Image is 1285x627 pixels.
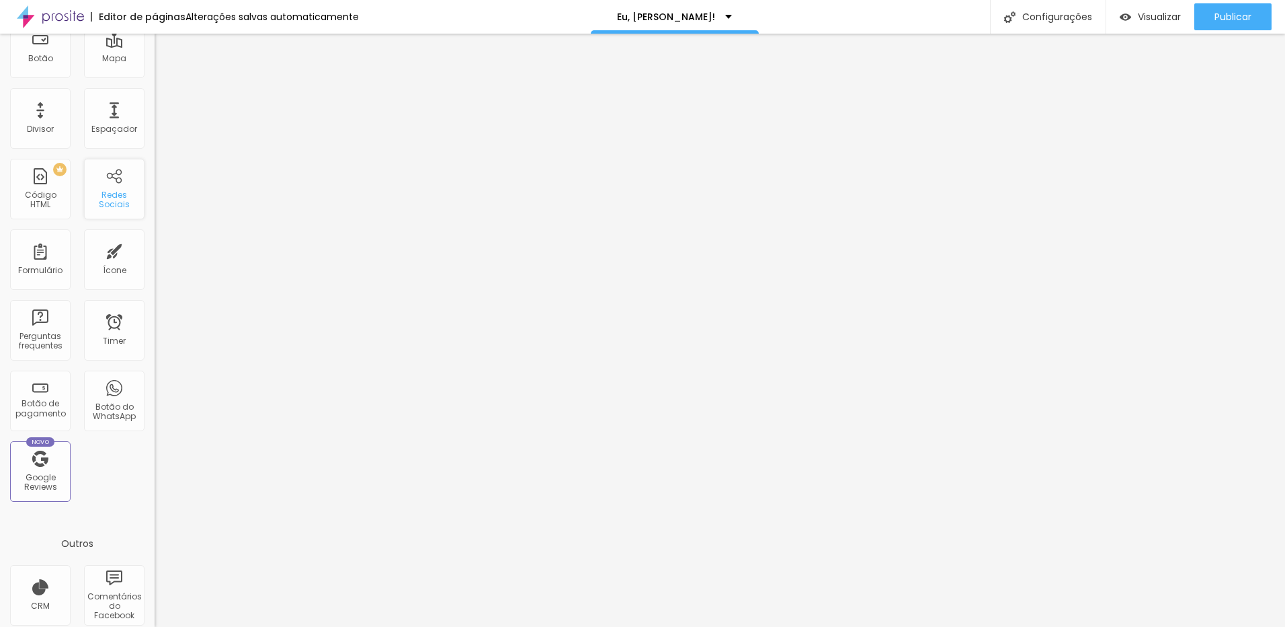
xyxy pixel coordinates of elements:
div: Divisor [27,124,54,134]
div: Botão [28,54,53,63]
div: Redes Sociais [87,190,140,210]
p: Eu, [PERSON_NAME]! [617,12,715,22]
div: Formulário [18,266,63,275]
div: Perguntas frequentes [13,332,67,351]
div: Editor de páginas [91,12,185,22]
img: view-1.svg [1120,11,1131,23]
div: Alterações salvas automaticamente [185,12,359,22]
div: Mapa [102,54,126,63]
div: Botão de pagamento [13,399,67,418]
div: Botão do WhatsApp [87,402,140,422]
div: Comentários do Facebook [87,592,140,621]
div: CRM [31,601,50,611]
img: Icone [1004,11,1015,23]
span: Publicar [1214,11,1251,22]
iframe: Editor [155,34,1285,627]
span: Visualizar [1138,11,1181,22]
div: Código HTML [13,190,67,210]
button: Visualizar [1106,3,1194,30]
button: Publicar [1194,3,1272,30]
div: Timer [103,336,126,346]
div: Google Reviews [13,473,67,492]
div: Ícone [103,266,126,275]
div: Novo [26,437,55,447]
div: Espaçador [91,124,137,134]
